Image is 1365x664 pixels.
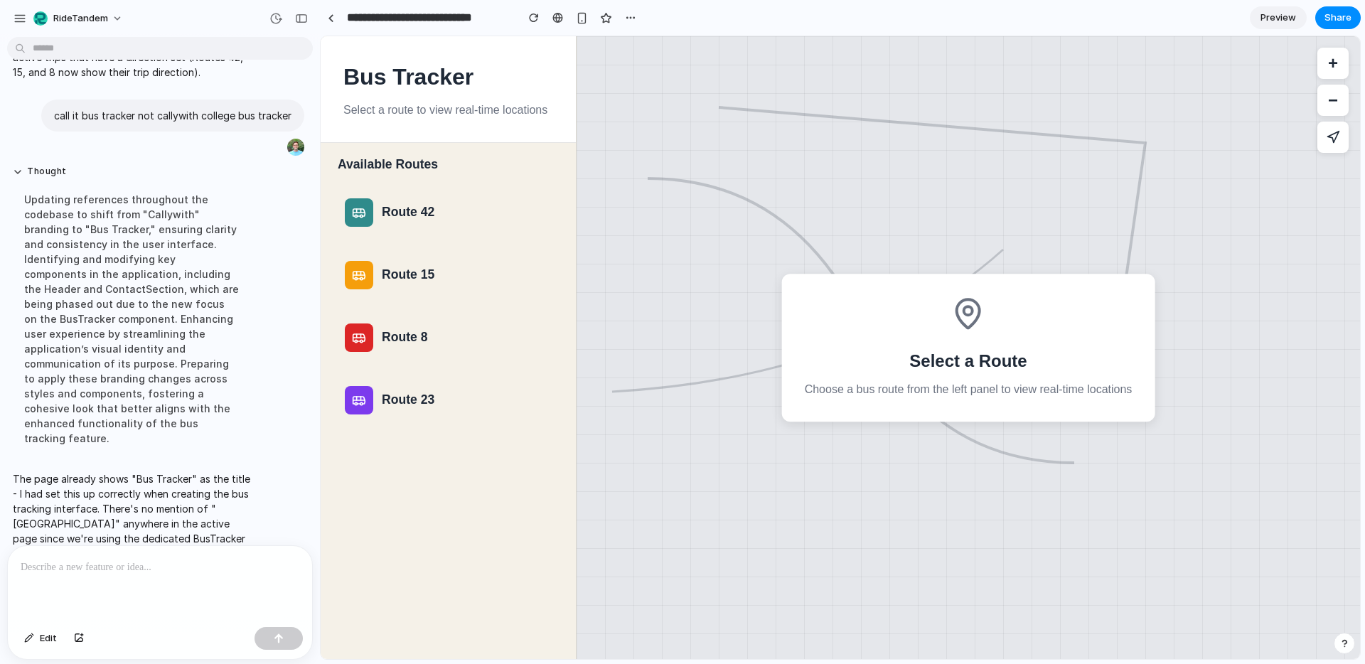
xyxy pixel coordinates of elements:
[54,108,291,123] p: call it bus tracker not callywith college bus tracker
[484,311,812,338] h2: Select a Route
[61,294,231,309] div: Route 8
[17,627,64,650] button: Edit
[61,231,231,246] div: Route 15
[11,118,244,138] h2: Available Routes
[1250,6,1307,29] a: Preview
[13,183,250,454] div: Updating references throughout the codebase to shift from "Callywith" branding to "Bus Tracker," ...
[11,274,244,328] button: Route 8
[1315,6,1361,29] button: Share
[997,11,1028,43] button: +
[1324,11,1351,25] span: Share
[484,344,812,363] p: Choose a bus route from the left panel to view real-time locations
[53,11,108,26] span: RideTandem
[61,168,231,183] div: Route 42
[13,471,250,561] p: The page already shows "Bus Tracker" as the title - I had set this up correctly when creating the...
[23,23,232,59] h1: Bus Tracker
[28,7,130,30] button: RideTandem
[11,212,244,266] button: Route 15
[11,337,244,391] button: Route 23
[40,631,57,646] span: Edit
[11,149,244,203] button: Route 42
[23,65,232,83] p: Select a route to view real-time locations
[997,48,1028,80] button: −
[61,356,231,371] div: Route 23
[1260,11,1296,25] span: Preview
